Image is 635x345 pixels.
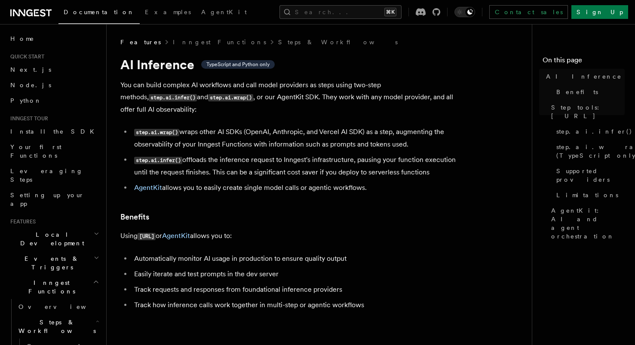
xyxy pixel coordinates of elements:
code: step.ai.infer() [134,157,182,164]
a: Install the SDK [7,124,101,139]
a: Leveraging Steps [7,163,101,187]
span: Python [10,97,42,104]
span: Features [120,38,161,46]
a: AgentKit [134,183,162,192]
p: Using or allows you to: [120,230,464,242]
a: Overview [15,299,101,314]
span: Node.js [10,82,51,89]
code: step.ai.infer() [149,94,197,101]
a: Supported providers [553,163,625,187]
button: Events & Triggers [7,251,101,275]
span: Steps & Workflows [15,318,96,335]
span: Events & Triggers [7,254,94,272]
span: Supported providers [556,167,625,184]
code: [URL] [138,233,156,240]
button: Toggle dark mode [454,7,475,17]
a: Examples [140,3,196,23]
span: Leveraging Steps [10,168,83,183]
span: Install the SDK [10,128,99,135]
a: Steps & Workflows [278,38,398,46]
a: Contact sales [489,5,568,19]
span: Your first Functions [10,143,61,159]
span: Benefits [556,88,598,96]
span: Setting up your app [10,192,84,207]
a: Next.js [7,62,101,77]
span: step.ai.infer() [556,127,632,136]
a: Node.js [7,77,101,93]
h4: On this page [543,55,625,69]
code: step.ai.wrap() [208,94,253,101]
li: Track how inference calls work together in multi-step or agentic workflows [132,299,464,311]
span: Next.js [10,66,51,73]
span: TypeScript and Python only [206,61,270,68]
span: Limitations [556,191,618,199]
span: AgentKit: AI and agent orchestration [551,206,625,241]
button: Local Development [7,227,101,251]
a: Limitations [553,187,625,203]
a: Benefits [120,211,149,223]
a: step.ai.wrap() (TypeScript only) [553,139,625,163]
button: Search...⌘K [279,5,402,19]
span: AI Inference [546,72,622,81]
a: Home [7,31,101,46]
a: step.ai.infer() [553,124,625,139]
p: You can build complex AI workflows and call model providers as steps using two-step methods, and ... [120,79,464,116]
span: Features [7,218,36,225]
span: Examples [145,9,191,15]
span: Home [10,34,34,43]
span: Quick start [7,53,44,60]
li: Track requests and responses from foundational inference providers [132,284,464,296]
li: allows you to easily create single model calls or agentic workflows. [132,182,464,194]
span: Overview [18,303,107,310]
a: AgentKit [196,3,252,23]
a: Documentation [58,3,140,24]
button: Inngest Functions [7,275,101,299]
span: Inngest Functions [7,278,93,296]
a: Inngest Functions [173,38,266,46]
a: AgentKit [162,232,190,240]
li: Automatically monitor AI usage in production to ensure quality output [132,253,464,265]
span: Documentation [64,9,135,15]
span: Step tools: [URL] [551,103,625,120]
code: step.ai.wrap() [134,129,179,136]
a: AgentKit: AI and agent orchestration [548,203,625,244]
span: Local Development [7,230,94,247]
a: Python [7,93,101,108]
a: Benefits [553,84,625,100]
li: offloads the inference request to Inngest's infrastructure, pausing your function execution until... [132,154,464,178]
a: AI Inference [543,69,625,84]
li: Easily iterate and test prompts in the dev server [132,268,464,280]
a: Setting up your app [7,187,101,211]
a: Sign Up [571,5,628,19]
li: wraps other AI SDKs (OpenAI, Anthropic, and Vercel AI SDK) as a step, augmenting the observabilit... [132,126,464,150]
kbd: ⌘K [384,8,396,16]
span: AgentKit [201,9,247,15]
a: Step tools: [URL] [548,100,625,124]
button: Steps & Workflows [15,314,101,339]
span: Inngest tour [7,115,48,122]
a: Your first Functions [7,139,101,163]
h1: AI Inference [120,57,464,72]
